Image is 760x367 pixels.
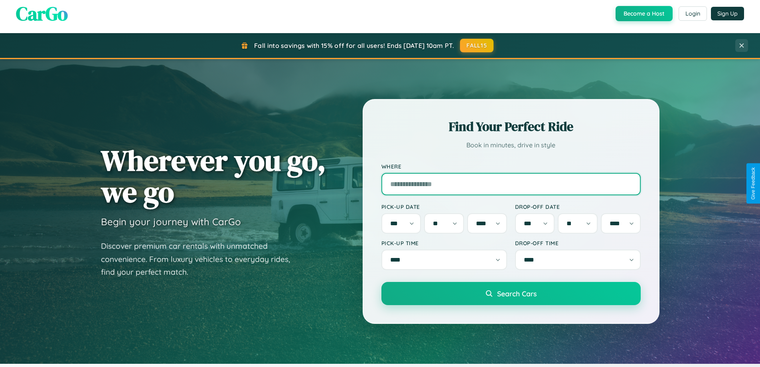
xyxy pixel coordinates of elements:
label: Where [381,163,641,170]
label: Drop-off Time [515,240,641,246]
div: Give Feedback [750,167,756,200]
h1: Wherever you go, we go [101,145,326,208]
p: Book in minutes, drive in style [381,139,641,151]
button: Sign Up [711,7,744,20]
button: FALL15 [460,39,494,52]
button: Become a Host [616,6,673,21]
h3: Begin your journey with CarGo [101,216,241,228]
span: Fall into savings with 15% off for all users! Ends [DATE] 10am PT. [254,42,454,50]
label: Drop-off Date [515,203,641,210]
button: Search Cars [381,282,641,305]
p: Discover premium car rentals with unmatched convenience. From luxury vehicles to everyday rides, ... [101,240,300,279]
label: Pick-up Time [381,240,507,246]
span: Search Cars [497,289,537,298]
label: Pick-up Date [381,203,507,210]
span: CarGo [16,0,68,27]
h2: Find Your Perfect Ride [381,118,641,135]
button: Login [679,6,707,21]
